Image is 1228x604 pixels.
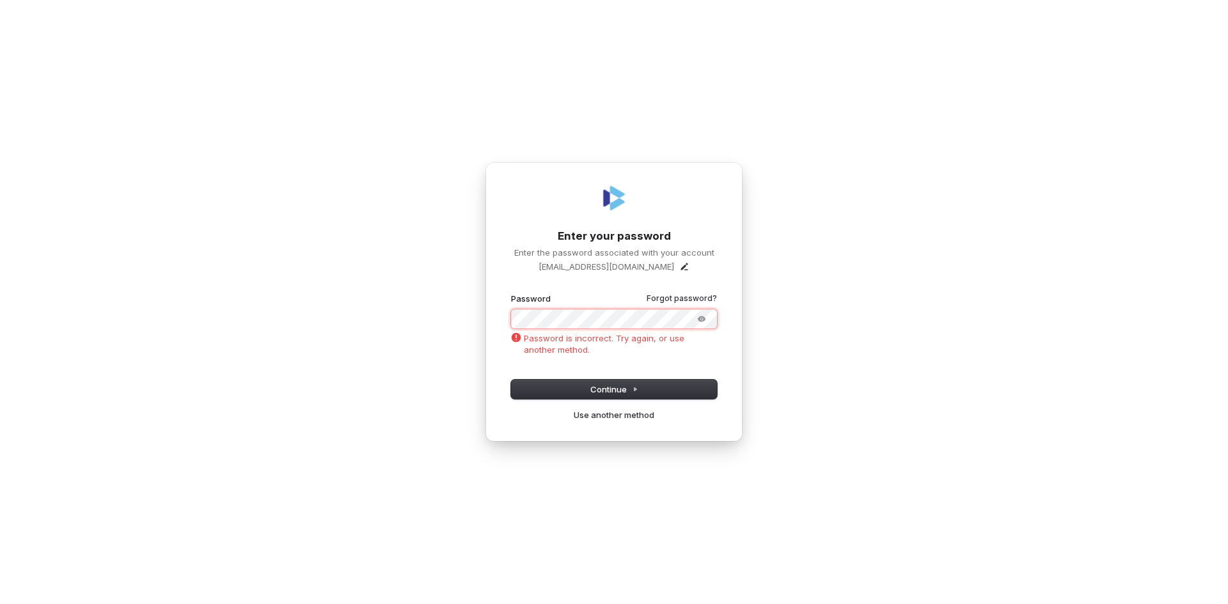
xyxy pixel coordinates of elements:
[511,229,717,244] h1: Enter your password
[511,332,717,355] p: Password is incorrect. Try again, or use another method.
[647,293,717,304] a: Forgot password?
[539,261,674,272] p: [EMAIL_ADDRESS][DOMAIN_NAME]
[511,293,551,304] label: Password
[679,261,689,272] button: Edit
[599,183,629,213] img: Coverbase
[511,247,717,258] p: Enter the password associated with your account
[590,383,638,395] span: Continue
[574,409,654,421] a: Use another method
[511,380,717,399] button: Continue
[689,311,714,327] button: Show password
